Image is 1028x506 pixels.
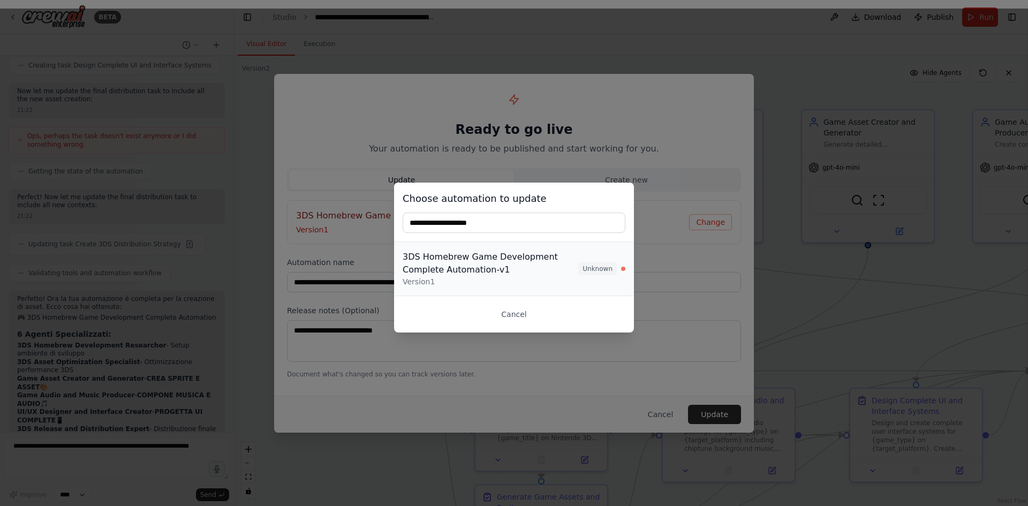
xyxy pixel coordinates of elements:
span: Unknown [578,262,617,275]
div: Version 1 [403,276,578,287]
div: 3DS Homebrew Game Development Complete Automation-v1 [403,251,578,276]
button: 3DS Homebrew Game Development Complete Automation-v1Version1Unknown [394,242,634,296]
button: Cancel [403,305,625,324]
h3: Choose automation to update [403,191,625,206]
